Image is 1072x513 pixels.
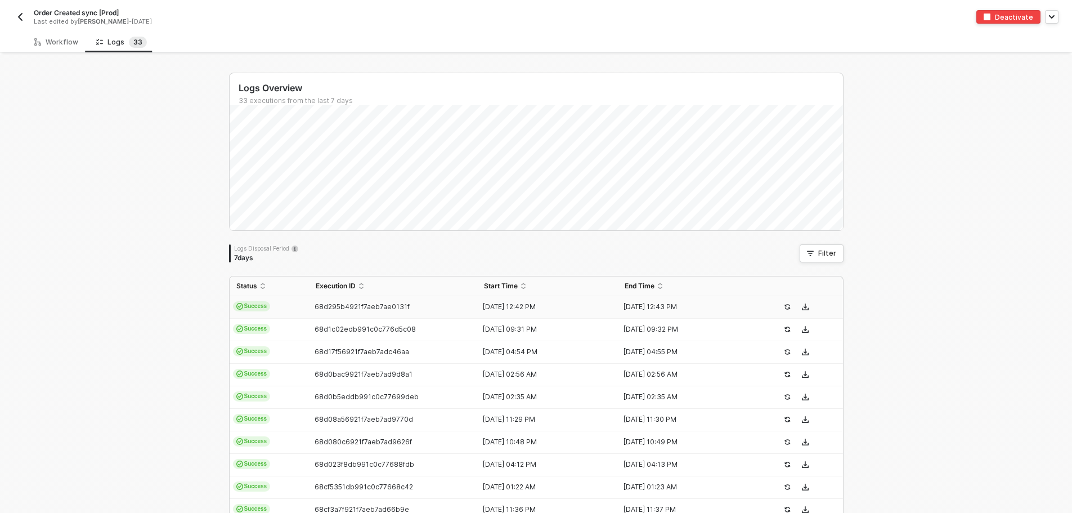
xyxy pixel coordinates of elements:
span: Execution ID [316,282,356,291]
span: icon-download [802,304,809,310]
span: icon-success-page [784,394,791,400]
div: Filter [818,249,836,258]
span: icon-cards [236,325,243,332]
span: icon-download [802,506,809,513]
span: Success [233,481,271,492]
div: [DATE] 02:56 AM [477,370,609,379]
span: Start Time [484,282,518,291]
span: 68d1c02edb991c0c776d5c08 [315,325,416,333]
span: 68d17f56921f7aeb7adc46aa [315,347,409,356]
img: back [16,12,25,21]
div: Logs Overview [239,82,843,94]
button: Filter [800,244,844,262]
span: 68cf5351db991c0c77668c42 [315,483,413,491]
span: icon-download [802,484,809,490]
button: back [14,10,27,24]
img: deactivate [984,14,990,20]
span: icon-cards [236,371,243,377]
span: icon-download [802,371,809,378]
div: [DATE] 02:56 AM [618,370,750,379]
div: [DATE] 09:32 PM [618,325,750,334]
div: [DATE] 04:55 PM [618,347,750,356]
span: Success [233,459,271,469]
span: icon-cards [236,303,243,310]
span: icon-success-page [784,439,791,445]
span: 68d080c6921f7aeb7ad9626f [315,438,412,446]
div: [DATE] 12:43 PM [618,302,750,311]
span: icon-success-page [784,304,791,310]
span: 68d0bac9921f7aeb7ad9d8a1 [315,370,412,378]
span: icon-cards [236,348,243,355]
div: 7 days [234,253,298,262]
span: icon-success-page [784,349,791,355]
div: Deactivate [995,12,1033,22]
span: icon-download [802,326,809,333]
div: [DATE] 01:23 AM [618,483,750,492]
span: End Time [625,282,654,291]
div: [DATE] 10:49 PM [618,438,750,447]
th: Start Time [477,276,618,296]
div: [DATE] 11:30 PM [618,415,750,424]
div: [DATE] 02:35 AM [618,392,750,402]
span: icon-cards [236,461,243,467]
div: [DATE] 04:54 PM [477,347,609,356]
span: 68d0b5eddb991c0c77699deb [315,392,419,401]
span: icon-success-page [784,484,791,490]
span: Success [233,436,271,447]
span: Status [236,282,257,291]
div: [DATE] 02:35 AM [477,392,609,402]
div: [DATE] 01:22 AM [477,483,609,492]
span: Success [233,414,271,424]
span: icon-success-page [784,371,791,378]
span: icon-download [802,461,809,468]
th: Status [230,276,309,296]
div: [DATE] 11:29 PM [477,415,609,424]
span: icon-success-page [784,461,791,468]
button: deactivateDeactivate [976,10,1040,24]
span: icon-download [802,349,809,355]
span: icon-success-page [784,416,791,423]
span: Success [233,369,271,379]
div: [DATE] 09:31 PM [477,325,609,334]
span: icon-download [802,416,809,423]
th: Execution ID [309,276,478,296]
span: [PERSON_NAME] [78,17,129,25]
span: 3 [133,38,138,46]
th: End Time [618,276,759,296]
span: icon-cards [236,506,243,512]
span: icon-download [802,394,809,400]
span: 68d295b4921f7aeb7ae0131f [315,302,410,311]
div: [DATE] 10:48 PM [477,438,609,447]
span: icon-cards [236,438,243,445]
div: [DATE] 12:42 PM [477,302,609,311]
span: icon-success-page [784,326,791,333]
span: Success [233,391,271,402]
div: [DATE] 04:12 PM [477,460,609,469]
div: 33 executions from the last 7 days [239,96,843,105]
span: Success [233,301,271,311]
span: 68d08a56921f7aeb7ad9770d [315,415,413,423]
span: Success [233,324,271,334]
span: icon-success-page [784,506,791,513]
div: Logs [96,37,147,48]
span: icon-cards [236,416,243,422]
div: Last edited by - [DATE] [34,17,510,26]
span: icon-download [802,439,809,445]
span: 68d023f8db991c0c77688fdb [315,460,414,469]
span: icon-cards [236,483,243,490]
span: icon-cards [236,393,243,400]
span: 3 [138,38,142,46]
div: [DATE] 04:13 PM [618,460,750,469]
div: Logs Disposal Period [234,244,298,252]
sup: 33 [129,37,147,48]
div: Workflow [34,38,78,47]
span: Order Created sync [Prod] [34,8,119,17]
span: Success [233,346,271,356]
